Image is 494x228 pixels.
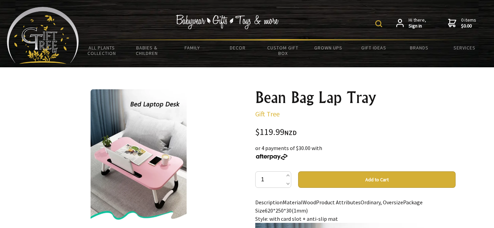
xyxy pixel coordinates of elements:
[448,17,476,29] a: 0 items$0.00
[79,41,124,60] a: All Plants Collection
[255,110,280,118] a: Gift Tree
[255,128,456,137] div: $119.99
[397,41,442,55] a: Brands
[461,17,476,29] span: 0 items
[7,7,79,64] img: Babyware - Gifts - Toys and more...
[375,20,382,27] img: product search
[176,15,279,29] img: Babywear - Gifts - Toys & more
[255,89,456,106] h1: Bean Bag Lap Tray
[351,41,396,55] a: Gift Ideas
[124,41,169,60] a: Babies & Children
[255,154,288,160] img: Afterpay
[215,41,260,55] a: Decor
[255,144,456,160] div: or 4 payments of $30.00 with
[260,41,306,60] a: Custom Gift Box
[306,41,351,55] a: Grown Ups
[284,129,297,137] span: NZD
[91,89,187,223] img: Bean Bag Lap Tray
[442,41,487,55] a: Services
[461,23,476,29] strong: $0.00
[169,41,215,55] a: Family
[409,23,426,29] strong: Sign in
[298,171,456,188] button: Add to Cart
[409,17,426,29] span: Hi there,
[396,17,426,29] a: Hi there,Sign in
